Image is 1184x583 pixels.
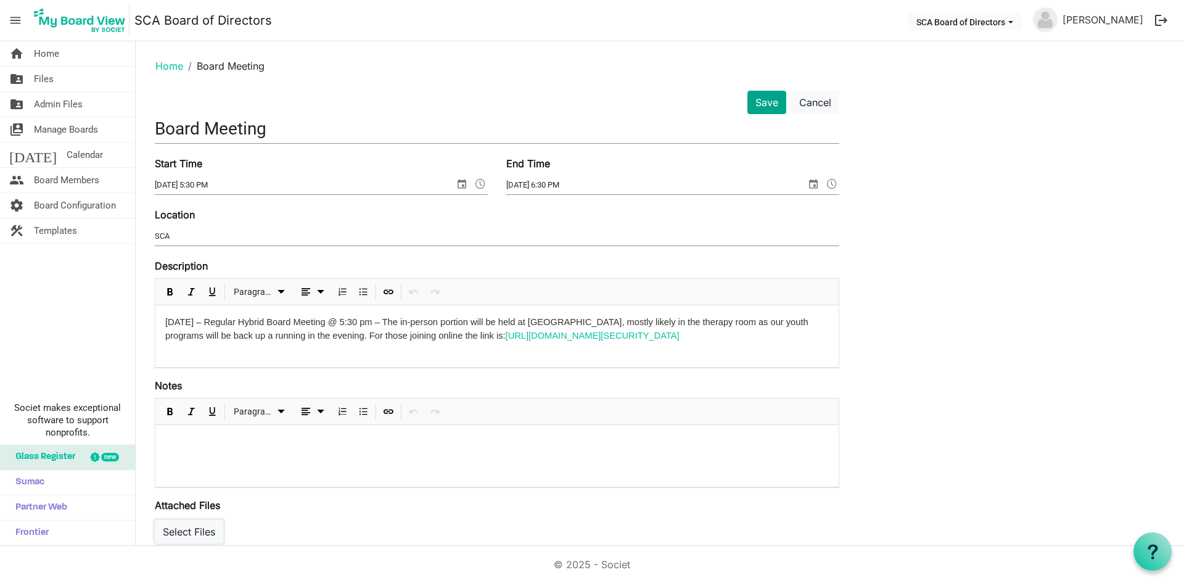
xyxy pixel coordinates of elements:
[101,453,119,461] div: new
[806,176,821,192] span: select
[134,8,272,33] a: SCA Board of Directors
[292,279,332,305] div: Alignments
[67,143,103,167] span: Calendar
[294,404,330,420] button: dropdownbutton
[30,5,129,36] img: My Board View Logo
[1058,7,1148,32] a: [PERSON_NAME]
[4,9,27,32] span: menu
[454,176,469,192] span: select
[155,378,182,393] label: Notes
[30,5,134,36] a: My Board View Logo
[155,520,223,544] button: Select Files
[34,92,83,117] span: Admin Files
[227,279,292,305] div: Formats
[355,284,372,300] button: Bulleted List
[162,404,179,420] button: Bold
[791,91,839,114] button: Cancel
[9,117,24,142] span: switch_account
[9,168,24,192] span: people
[9,495,67,520] span: Partner Web
[9,143,57,167] span: [DATE]
[181,399,202,424] div: Italic
[155,114,839,143] input: Title
[155,498,220,513] label: Attached Files
[162,284,179,300] button: Bold
[229,284,290,300] button: Paragraph dropdownbutton
[378,279,399,305] div: Insert Link
[292,399,332,424] div: Alignments
[34,67,54,91] span: Files
[202,279,223,305] div: Underline
[554,558,630,571] a: © 2025 - Societ
[155,258,208,273] label: Description
[378,399,399,424] div: Insert Link
[155,207,195,222] label: Location
[9,470,44,495] span: Sumac
[34,193,116,218] span: Board Configuration
[380,284,397,300] button: Insert Link
[34,168,99,192] span: Board Members
[229,404,290,420] button: Paragraph dropdownbutton
[204,404,221,420] button: Underline
[506,156,550,171] label: End Time
[380,404,397,420] button: Insert Link
[332,279,353,305] div: Numbered List
[1148,7,1174,33] button: logout
[34,117,98,142] span: Manage Boards
[9,218,24,243] span: construction
[9,193,24,218] span: settings
[234,404,274,420] span: Paragraph
[334,404,351,420] button: Numbered List
[747,91,786,114] button: Save
[353,279,374,305] div: Bulleted List
[155,156,202,171] label: Start Time
[181,279,202,305] div: Italic
[160,399,181,424] div: Bold
[183,284,200,300] button: Italic
[908,13,1021,30] button: SCA Board of Directors dropdownbutton
[227,399,292,424] div: Formats
[9,92,24,117] span: folder_shared
[1033,7,1058,32] img: no-profile-picture.svg
[9,41,24,66] span: home
[294,284,330,300] button: dropdownbutton
[9,445,75,469] span: Glass Register
[355,404,372,420] button: Bulleted List
[160,279,181,305] div: Bold
[34,41,59,66] span: Home
[165,315,829,342] p: [DATE] – Regular Hybrid Board Meeting @ 5:30 pm – The in-person portion will be held at [GEOGRAPH...
[234,284,274,300] span: Paragraph
[334,284,351,300] button: Numbered List
[204,284,221,300] button: Underline
[34,218,77,243] span: Templates
[183,404,200,420] button: Italic
[506,331,680,341] a: [URL][DOMAIN_NAME][SECURITY_DATA]
[202,399,223,424] div: Underline
[9,521,49,545] span: Frontier
[183,59,265,73] li: Board Meeting
[155,60,183,72] a: Home
[6,402,129,439] span: Societ makes exceptional software to support nonprofits.
[353,399,374,424] div: Bulleted List
[9,67,24,91] span: folder_shared
[332,399,353,424] div: Numbered List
